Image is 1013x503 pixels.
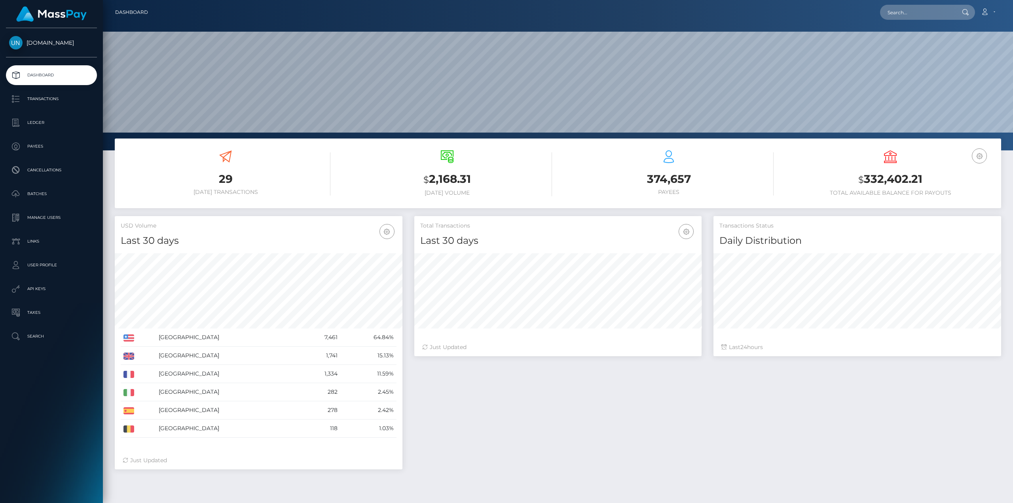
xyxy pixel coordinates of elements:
[340,347,396,365] td: 15.13%
[6,39,97,46] span: [DOMAIN_NAME]
[156,347,300,365] td: [GEOGRAPHIC_DATA]
[6,208,97,228] a: Manage Users
[423,174,429,185] small: $
[9,117,94,129] p: Ledger
[6,65,97,85] a: Dashboard
[156,365,300,383] td: [GEOGRAPHIC_DATA]
[121,222,396,230] h5: USD Volume
[9,259,94,271] p: User Profile
[422,343,694,351] div: Just Updated
[156,419,300,438] td: [GEOGRAPHIC_DATA]
[9,164,94,176] p: Cancellations
[123,334,134,342] img: US.png
[123,456,395,465] div: Just Updated
[858,174,864,185] small: $
[340,383,396,401] td: 2.45%
[123,425,134,433] img: BE.png
[420,222,696,230] h5: Total Transactions
[721,343,993,351] div: Last hours
[740,344,747,351] span: 24
[300,401,340,419] td: 278
[6,184,97,204] a: Batches
[340,419,396,438] td: 1.03%
[300,328,340,347] td: 7,461
[9,307,94,319] p: Taxes
[156,401,300,419] td: [GEOGRAPHIC_DATA]
[9,283,94,295] p: API Keys
[564,189,774,196] h6: Payees
[300,347,340,365] td: 1,741
[123,407,134,414] img: ES.png
[785,190,995,196] h6: Total Available Balance for Payouts
[340,401,396,419] td: 2.42%
[6,279,97,299] a: API Keys
[16,6,87,22] img: MassPay Logo
[6,232,97,251] a: Links
[9,212,94,224] p: Manage Users
[342,171,552,188] h3: 2,168.31
[340,365,396,383] td: 11.59%
[785,171,995,188] h3: 332,402.21
[719,222,995,230] h5: Transactions Status
[300,365,340,383] td: 1,334
[121,189,330,196] h6: [DATE] Transactions
[6,113,97,133] a: Ledger
[6,303,97,323] a: Taxes
[300,383,340,401] td: 282
[9,69,94,81] p: Dashboard
[340,328,396,347] td: 64.84%
[342,190,552,196] h6: [DATE] Volume
[6,89,97,109] a: Transactions
[123,353,134,360] img: GB.png
[115,4,148,21] a: Dashboard
[9,235,94,247] p: Links
[123,371,134,378] img: FR.png
[156,383,300,401] td: [GEOGRAPHIC_DATA]
[300,419,340,438] td: 118
[564,171,774,187] h3: 374,657
[880,5,954,20] input: Search...
[6,326,97,346] a: Search
[9,93,94,105] p: Transactions
[156,328,300,347] td: [GEOGRAPHIC_DATA]
[123,389,134,396] img: IT.png
[420,234,696,248] h4: Last 30 days
[6,160,97,180] a: Cancellations
[9,36,23,49] img: Unlockt.me
[121,234,396,248] h4: Last 30 days
[6,255,97,275] a: User Profile
[9,188,94,200] p: Batches
[719,234,995,248] h4: Daily Distribution
[121,171,330,187] h3: 29
[9,330,94,342] p: Search
[9,140,94,152] p: Payees
[6,137,97,156] a: Payees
